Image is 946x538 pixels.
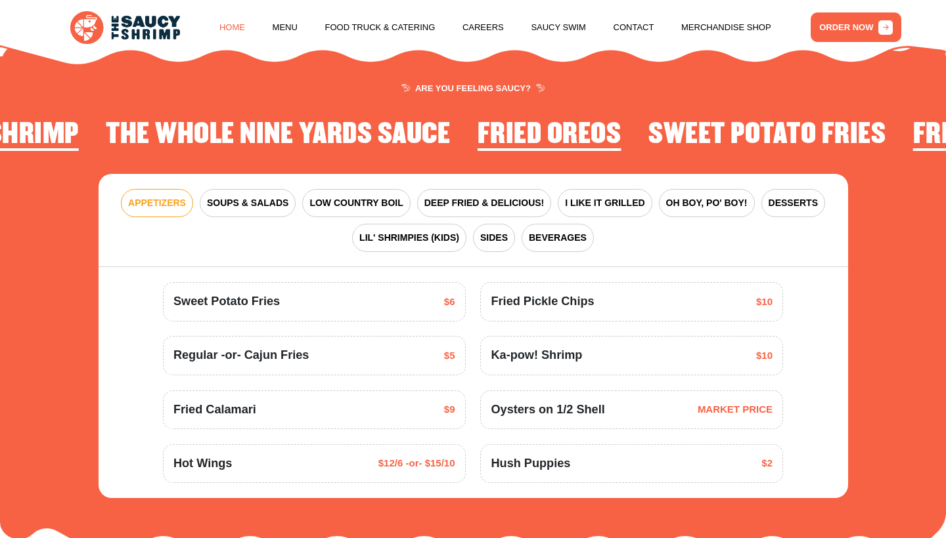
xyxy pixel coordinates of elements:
[769,196,818,210] span: DESSERTS
[478,119,621,150] h2: Fried Oreos
[756,295,773,310] span: $10
[480,231,508,245] span: SIDES
[106,119,450,154] li: 2 of 4
[491,293,594,310] span: Fried Pickle Chips
[70,11,179,44] img: logo
[444,402,455,417] span: $9
[173,401,256,419] span: Fried Calamari
[659,189,755,217] button: OH BOY, PO' BOY!
[761,189,825,217] button: DESSERTS
[444,295,455,310] span: $6
[444,348,455,363] span: $5
[491,455,570,472] span: Hush Puppies
[522,224,594,252] button: BEVERAGES
[811,12,901,42] a: ORDER NOW
[121,189,193,217] button: APPETIZERS
[614,3,654,52] a: Contact
[529,231,587,245] span: BEVERAGES
[473,224,515,252] button: SIDES
[666,196,748,210] span: OH BOY, PO' BOY!
[378,456,455,471] span: $12/6 -or- $15/10
[558,189,652,217] button: I LIKE IT GRILLED
[424,196,545,210] span: DEEP FRIED & DELICIOUS!
[359,231,459,245] span: LIL' SHRIMPIES (KIDS)
[565,196,644,210] span: I LIKE IT GRILLED
[273,3,298,52] a: Menu
[173,346,309,364] span: Regular -or- Cajun Fries
[478,119,621,154] li: 3 of 4
[417,189,552,217] button: DEEP FRIED & DELICIOUS!
[401,84,544,93] span: ARE YOU FEELING SAUCY?
[491,346,582,364] span: Ka-pow! Shrimp
[531,3,586,52] a: Saucy Swim
[302,189,410,217] button: LOW COUNTRY BOIL
[219,3,245,52] a: Home
[648,119,886,150] h2: Sweet Potato Fries
[698,402,773,417] span: MARKET PRICE
[462,3,504,52] a: Careers
[352,224,466,252] button: LIL' SHRIMPIES (KIDS)
[173,455,232,472] span: Hot Wings
[648,119,886,154] li: 4 of 4
[173,293,280,310] span: Sweet Potato Fries
[106,119,450,150] h2: The Whole Nine Yards Sauce
[761,456,773,471] span: $2
[681,3,771,52] a: Merchandise Shop
[200,189,296,217] button: SOUPS & SALADS
[207,196,288,210] span: SOUPS & SALADS
[756,348,773,363] span: $10
[325,3,435,52] a: Food Truck & Catering
[128,196,186,210] span: APPETIZERS
[491,401,604,419] span: Oysters on 1/2 Shell
[309,196,403,210] span: LOW COUNTRY BOIL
